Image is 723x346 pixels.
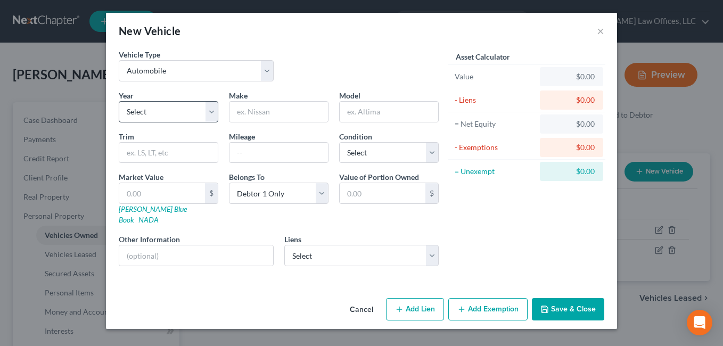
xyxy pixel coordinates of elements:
label: Mileage [229,131,255,142]
span: Belongs To [229,172,265,182]
div: $ [205,183,218,203]
div: - Liens [455,95,535,105]
div: $0.00 [548,166,595,177]
div: $ [425,183,438,203]
div: Value [455,71,535,82]
div: = Unexempt [455,166,535,177]
div: $0.00 [548,95,595,105]
input: (optional) [119,245,273,266]
input: 0.00 [119,183,205,203]
div: - Exemptions [455,142,535,153]
a: NADA [138,215,159,224]
label: Liens [284,234,301,245]
div: New Vehicle [119,23,180,38]
div: $0.00 [548,142,595,153]
button: Add Exemption [448,298,528,320]
button: Save & Close [532,298,604,320]
button: Cancel [341,299,382,320]
label: Trim [119,131,134,142]
label: Asset Calculator [456,51,510,62]
input: ex. Altima [340,102,438,122]
input: ex. Nissan [229,102,328,122]
input: ex. LS, LT, etc [119,143,218,163]
input: 0.00 [340,183,425,203]
label: Value of Portion Owned [339,171,419,183]
a: [PERSON_NAME] Blue Book [119,204,187,224]
label: Vehicle Type [119,49,160,60]
div: = Net Equity [455,119,535,129]
div: Open Intercom Messenger [687,310,712,335]
span: Make [229,91,248,100]
label: Other Information [119,234,180,245]
button: Add Lien [386,298,444,320]
label: Condition [339,131,372,142]
div: $0.00 [548,71,595,82]
div: $0.00 [548,119,595,129]
input: -- [229,143,328,163]
label: Year [119,90,134,101]
button: × [597,24,604,37]
label: Market Value [119,171,163,183]
label: Model [339,90,360,101]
